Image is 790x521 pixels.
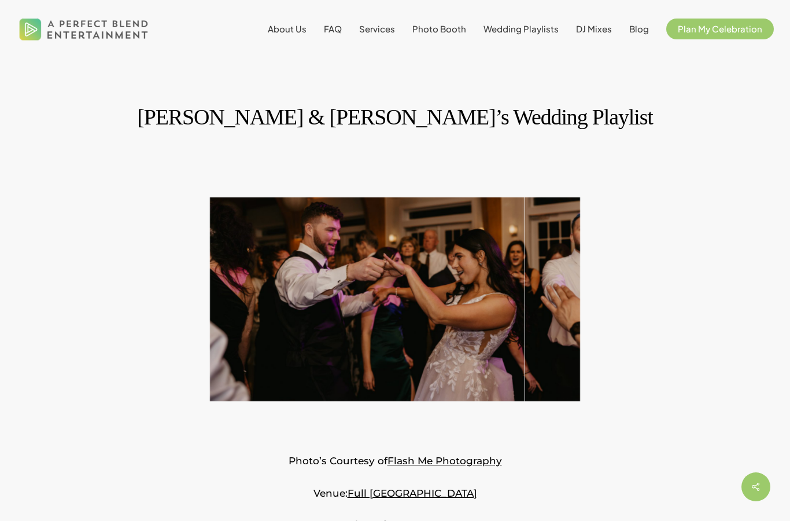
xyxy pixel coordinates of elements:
a: Full [GEOGRAPHIC_DATA] [348,487,477,499]
a: Services [359,24,395,34]
span: DJ Mixes [576,23,612,34]
span: Plan My Celebration [678,23,762,34]
p: Photo’s Courtesy of [35,452,755,485]
a: Flash Me Photography [387,455,502,467]
span: Photo Booth [412,23,466,34]
a: About Us [268,24,307,34]
span: About Us [268,23,307,34]
a: DJ Mixes [576,24,612,34]
a: FAQ [324,24,342,34]
span: Wedding Playlists [483,23,559,34]
img: A Perfect Blend Entertainment [16,8,152,50]
a: Blog [629,24,649,34]
a: Photo Booth [412,24,466,34]
p: Venue: [35,485,755,517]
span: Services [359,23,395,34]
h1: [PERSON_NAME] & [PERSON_NAME]’s Wedding Playlist [35,93,755,141]
a: Wedding Playlists [483,24,559,34]
a: Plan My Celebration [666,24,774,34]
span: Blog [629,23,649,34]
span: FAQ [324,23,342,34]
